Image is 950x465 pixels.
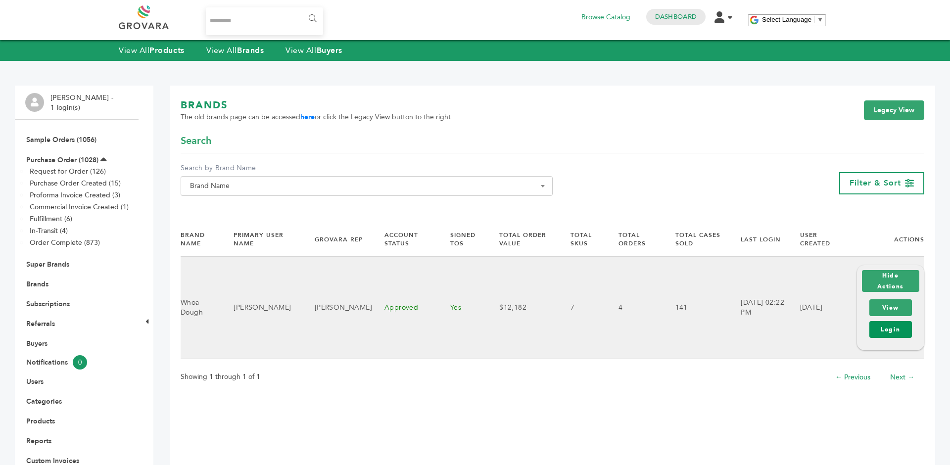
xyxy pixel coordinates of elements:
[26,299,70,309] a: Subscriptions
[302,257,372,359] td: [PERSON_NAME]
[181,163,553,173] label: Search by Brand Name
[181,223,221,256] th: Brand Name
[30,238,100,247] a: Order Complete (873)
[26,155,98,165] a: Purchase Order (1028)
[26,319,55,328] a: Referrals
[26,339,47,348] a: Buyers
[317,45,342,56] strong: Buyers
[300,112,315,122] a: here
[869,321,912,338] a: Login
[221,223,302,256] th: Primary User Name
[30,167,106,176] a: Request for Order (126)
[606,223,663,256] th: Total Orders
[850,178,901,188] span: Filter & Sort
[845,223,924,256] th: Actions
[862,270,919,292] button: Hide Actions
[487,223,558,256] th: Total Order Value
[581,12,630,23] a: Browse Catalog
[890,372,914,382] a: Next →
[869,299,912,316] a: View
[762,16,823,23] a: Select Language​
[119,45,185,56] a: View AllProducts
[181,257,221,359] td: Whoa Dough
[817,16,823,23] span: ▼
[487,257,558,359] td: $12,182
[285,45,342,56] a: View AllBuyers
[206,7,323,35] input: Search...
[372,223,438,256] th: Account Status
[181,112,451,122] span: The old brands page can be accessed or click the Legacy View button to the right
[221,257,302,359] td: [PERSON_NAME]
[186,179,547,193] span: Brand Name
[663,257,729,359] td: 141
[26,135,96,144] a: Sample Orders (1056)
[237,45,264,56] strong: Brands
[26,355,127,370] a: Notifications0
[655,12,697,21] a: Dashboard
[26,417,55,426] a: Products
[26,377,44,386] a: Users
[663,223,729,256] th: Total Cases Sold
[30,226,68,235] a: In-Transit (4)
[558,257,606,359] td: 7
[302,223,372,256] th: Grovara Rep
[26,260,69,269] a: Super Brands
[30,179,121,188] a: Purchase Order Created (15)
[181,98,451,112] h1: BRANDS
[788,257,845,359] td: [DATE]
[606,257,663,359] td: 4
[814,16,814,23] span: ​
[73,355,87,370] span: 0
[206,45,264,56] a: View AllBrands
[26,436,51,446] a: Reports
[181,134,211,148] span: Search
[788,223,845,256] th: User Created
[372,257,438,359] td: Approved
[728,257,787,359] td: [DATE] 02:22 PM
[25,93,44,112] img: profile.png
[438,257,487,359] td: Yes
[30,202,129,212] a: Commercial Invoice Created (1)
[50,93,116,112] li: [PERSON_NAME] - 1 login(s)
[26,397,62,406] a: Categories
[558,223,606,256] th: Total SKUs
[30,190,120,200] a: Proforma Invoice Created (3)
[181,371,260,383] p: Showing 1 through 1 of 1
[864,100,924,120] a: Legacy View
[26,279,48,289] a: Brands
[149,45,184,56] strong: Products
[438,223,487,256] th: Signed TOS
[30,214,72,224] a: Fulfillment (6)
[762,16,811,23] span: Select Language
[835,372,870,382] a: ← Previous
[181,176,553,196] span: Brand Name
[728,223,787,256] th: Last Login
